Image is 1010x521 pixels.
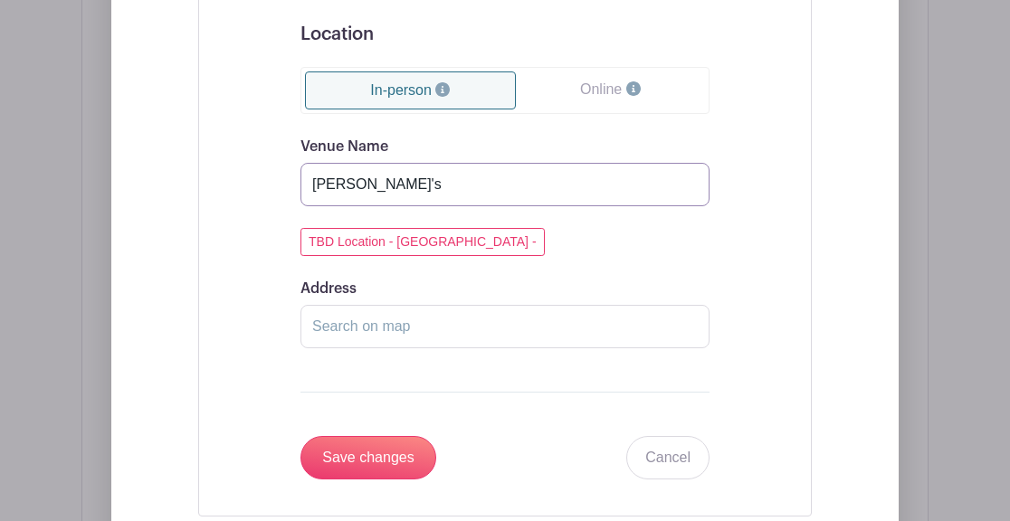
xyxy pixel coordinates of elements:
[516,71,705,108] a: Online
[300,163,710,206] input: Where is the event happening?
[626,436,710,479] a: Cancel
[300,280,357,298] label: Address
[300,436,436,479] input: Save changes
[305,71,516,109] a: In-person
[300,24,710,45] h5: Location
[300,138,388,156] label: Venue Name
[300,228,545,256] button: TBD Location - [GEOGRAPHIC_DATA] -
[300,305,710,348] input: Search on map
